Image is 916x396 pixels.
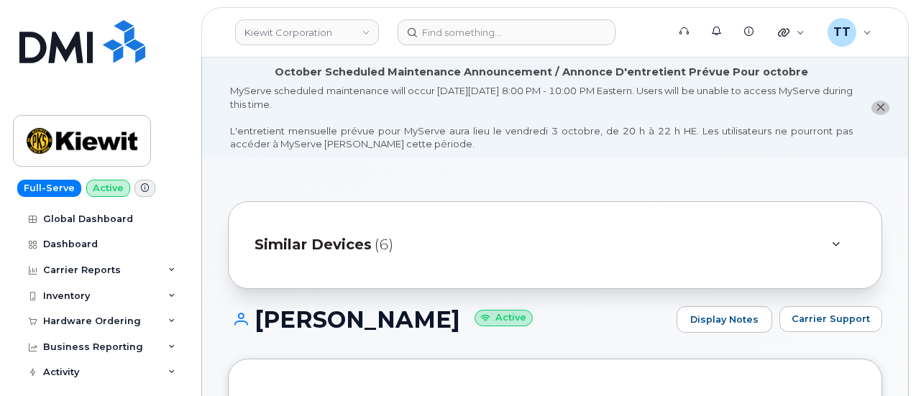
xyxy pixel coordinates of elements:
[871,101,889,116] button: close notification
[792,312,870,326] span: Carrier Support
[779,306,882,332] button: Carrier Support
[275,65,808,80] div: October Scheduled Maintenance Announcement / Annonce D'entretient Prévue Pour octobre
[255,234,372,255] span: Similar Devices
[677,306,772,333] a: Display Notes
[475,310,533,326] small: Active
[230,84,853,151] div: MyServe scheduled maintenance will occur [DATE][DATE] 8:00 PM - 10:00 PM Eastern. Users will be u...
[228,307,669,332] h1: [PERSON_NAME]
[375,234,393,255] span: (6)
